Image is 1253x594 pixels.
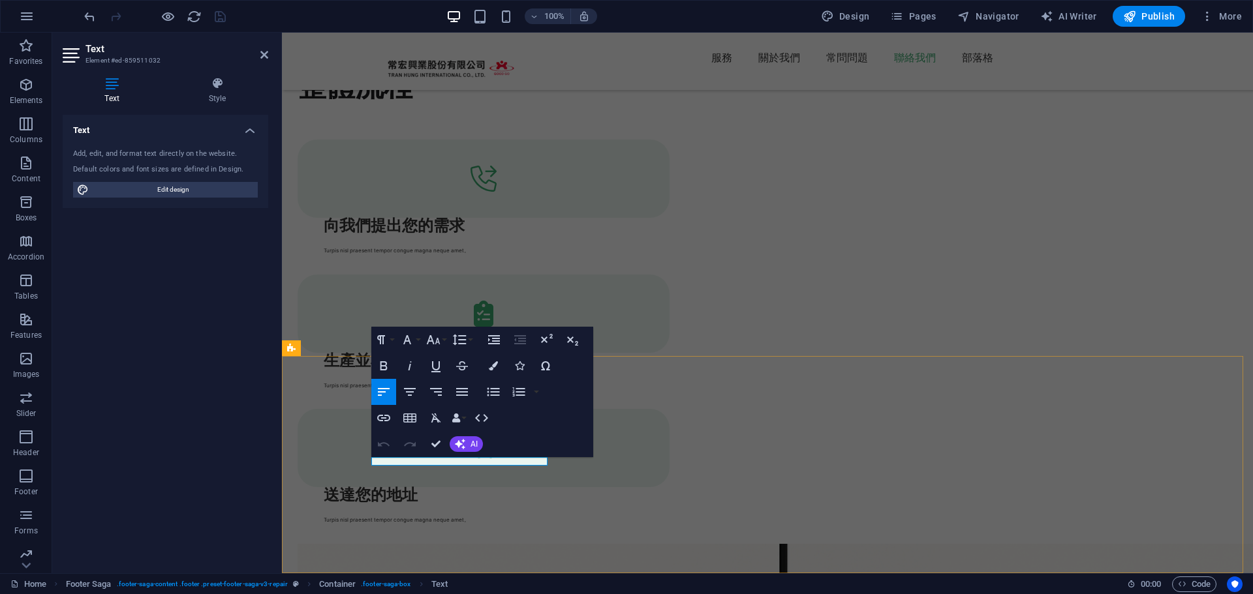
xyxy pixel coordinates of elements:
[1123,10,1175,23] span: Publish
[10,134,42,145] p: Columns
[160,8,176,24] button: Click here to leave preview mode and continue editing
[450,405,468,431] button: Data Bindings
[424,379,448,405] button: Align Right
[821,10,870,23] span: Design
[166,77,268,104] h4: Style
[450,436,483,452] button: AI
[424,405,448,431] button: Clear Formatting
[14,486,38,497] p: Footer
[424,327,448,353] button: Font Size
[525,8,571,24] button: 100%
[63,115,268,138] h4: Text
[450,327,474,353] button: Line Height
[186,8,202,24] button: reload
[481,379,506,405] button: Unordered List
[1178,576,1211,592] span: Code
[63,77,166,104] h4: Text
[187,9,202,24] i: Reload page
[371,379,396,405] button: Align Left
[293,580,299,587] i: This element is a customizable preset
[10,576,46,592] a: Click to cancel selection. Double-click to open Pages
[14,291,38,301] p: Tables
[9,56,42,67] p: Favorites
[508,327,533,353] button: Decrease Indent
[578,10,590,22] i: On resize automatically adjust zoom level to fit chosen device.
[16,213,37,223] p: Boxes
[1172,576,1216,592] button: Code
[1040,10,1097,23] span: AI Writer
[361,576,411,592] span: . footer-saga-box
[471,440,478,448] span: AI
[424,431,448,457] button: Confirm (Ctrl+⏎)
[450,379,474,405] button: Align Justify
[13,369,40,379] p: Images
[371,431,396,457] button: Undo (Ctrl+Z)
[73,182,258,198] button: Edit design
[10,95,43,106] p: Elements
[482,327,506,353] button: Increase Indent
[1196,6,1247,27] button: More
[10,330,42,340] p: Features
[85,55,242,67] h3: Element #ed-859511032
[66,576,448,592] nav: breadcrumb
[16,408,37,419] p: Slider
[82,8,97,24] button: undo
[397,431,422,457] button: Redo (Ctrl+Shift+Z)
[506,379,531,405] button: Ordered List
[1150,579,1152,589] span: :
[397,327,422,353] button: Font Family
[560,327,585,353] button: Subscript
[8,252,44,262] p: Accordion
[73,164,258,175] div: Default colors and font sizes are defined in Design.
[397,379,422,405] button: Align Center
[533,353,558,379] button: Special Characters
[371,353,396,379] button: Bold (Ctrl+B)
[117,576,288,592] span: . footer-saga-content .footer .preset-footer-saga-v3-repair
[371,405,396,431] button: Insert Link
[93,182,254,198] span: Edit design
[397,405,422,431] button: Insert Table
[469,405,494,431] button: HTML
[816,6,875,27] button: Design
[481,353,506,379] button: Colors
[1113,6,1185,27] button: Publish
[957,10,1019,23] span: Navigator
[82,9,97,24] i: Undo: Change text (Ctrl+Z)
[1201,10,1242,23] span: More
[890,10,936,23] span: Pages
[507,353,532,379] button: Icons
[319,576,356,592] span: Click to select. Double-click to edit
[13,447,39,458] p: Header
[397,353,422,379] button: Italic (Ctrl+I)
[371,327,396,353] button: Paragraph Format
[1227,576,1243,592] button: Usercentrics
[85,43,268,55] h2: Text
[544,8,565,24] h6: 100%
[424,353,448,379] button: Underline (Ctrl+U)
[450,353,474,379] button: Strikethrough
[66,576,112,592] span: Click to select. Double-click to edit
[885,6,941,27] button: Pages
[431,576,448,592] span: Click to select. Double-click to edit
[12,173,40,184] p: Content
[73,149,258,160] div: Add, edit, and format text directly on the website.
[531,379,542,405] button: Ordered List
[14,526,38,536] p: Forms
[1127,576,1162,592] h6: Session time
[1141,576,1161,592] span: 00 00
[952,6,1025,27] button: Navigator
[534,327,559,353] button: Superscript
[1035,6,1102,27] button: AI Writer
